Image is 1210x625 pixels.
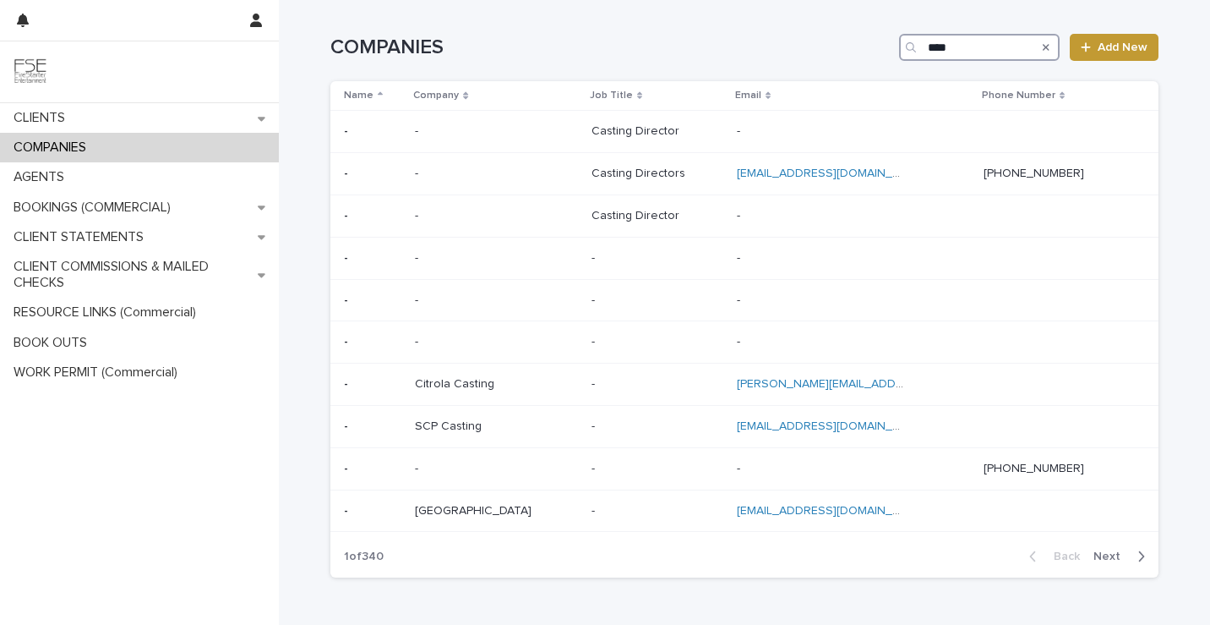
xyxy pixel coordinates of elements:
[737,458,744,476] p: -
[330,321,1158,364] tr: -- -- -- --
[1087,549,1158,564] button: Next
[7,259,258,291] p: CLIENT COMMISSIONS & MAILED CHECKS
[415,290,422,308] p: -
[344,206,352,223] p: -
[7,169,78,185] p: AGENTS
[415,121,422,139] p: -
[737,206,744,223] p: -
[899,34,1060,61] input: Search
[737,248,744,266] p: -
[330,364,1158,406] tr: -- Citrola CastingCitrola Casting -- [PERSON_NAME][EMAIL_ADDRESS][DOMAIN_NAME]
[1044,551,1080,562] span: Back
[415,163,422,181] p: -
[735,86,761,105] p: Email
[330,195,1158,237] tr: -- -- Casting DirectorCasting Director --
[737,505,928,517] a: [EMAIL_ADDRESS][DOMAIN_NAME]
[591,458,598,476] p: -
[737,167,928,179] a: [EMAIL_ADDRESS][DOMAIN_NAME]
[14,55,47,89] img: 9JgRvJ3ETPGCJDhvPVA5
[1070,34,1158,61] a: Add New
[344,86,373,105] p: Name
[330,490,1158,532] tr: -- [GEOGRAPHIC_DATA][GEOGRAPHIC_DATA] -- [EMAIL_ADDRESS][DOMAIN_NAME]
[344,248,352,266] p: -
[737,420,928,432] a: [EMAIL_ADDRESS][DOMAIN_NAME]
[415,458,422,476] p: -
[330,237,1158,279] tr: -- -- -- --
[344,458,352,476] p: -
[1016,549,1087,564] button: Back
[330,279,1158,321] tr: -- -- -- --
[415,416,485,434] p: SCP Casting
[591,163,689,181] p: Casting Directors
[330,36,892,60] h1: COMPANIES
[591,332,598,349] p: -
[591,206,683,223] p: Casting Director
[413,86,459,105] p: Company
[984,463,1084,474] a: [PHONE_NUMBER]
[415,248,422,266] p: -
[344,121,352,139] p: -
[330,111,1158,153] tr: -- -- Casting DirectorCasting Director --
[330,153,1158,195] tr: -- -- Casting DirectorsCasting Directors [EMAIL_ADDRESS][DOMAIN_NAME] [PHONE_NUMBER]
[344,416,352,434] p: -
[7,200,184,216] p: BOOKINGS (COMMERCIAL)
[344,501,352,518] p: -
[344,332,352,349] p: -
[344,374,352,392] p: -
[591,501,598,518] p: -
[344,163,352,181] p: -
[415,501,535,518] p: [GEOGRAPHIC_DATA]
[7,304,210,321] p: RESOURCE LINKS (Commercial)
[591,374,598,392] p: -
[7,110,79,126] p: CLIENTS
[7,140,100,156] p: COMPANIES
[591,290,598,308] p: -
[591,416,598,434] p: -
[330,447,1158,490] tr: -- -- -- -- [PHONE_NUMBER]
[737,290,744,308] p: -
[591,248,598,266] p: -
[415,206,422,223] p: -
[984,167,1084,179] a: [PHONE_NUMBER]
[591,121,683,139] p: Casting Director
[590,86,633,105] p: Job Title
[7,335,101,351] p: BOOK OUTS
[415,332,422,349] p: -
[330,405,1158,447] tr: -- SCP CastingSCP Casting -- [EMAIL_ADDRESS][DOMAIN_NAME]
[737,121,744,139] p: -
[7,229,157,245] p: CLIENT STATEMENTS
[330,536,397,578] p: 1 of 340
[1098,41,1147,53] span: Add New
[982,86,1055,105] p: Phone Number
[737,332,744,349] p: -
[1093,551,1131,562] span: Next
[415,374,498,392] p: Citrola Casting
[7,365,191,381] p: WORK PERMIT (Commercial)
[737,378,1020,390] a: [PERSON_NAME][EMAIL_ADDRESS][DOMAIN_NAME]
[344,290,352,308] p: -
